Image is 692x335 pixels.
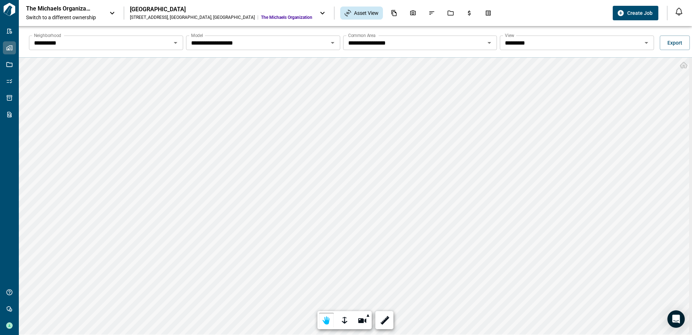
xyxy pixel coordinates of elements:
label: Neighborhood [34,32,61,38]
div: Jobs [443,7,458,19]
button: Create Job [613,6,658,20]
span: Switch to a different ownership [26,14,102,21]
div: [STREET_ADDRESS] , [GEOGRAPHIC_DATA] , [GEOGRAPHIC_DATA] [130,15,255,20]
label: Model [191,32,203,38]
button: Export [660,36,690,50]
label: View [505,32,514,38]
button: Open [641,38,651,48]
button: Open [328,38,338,48]
div: Budgets [462,7,477,19]
span: Export [667,39,682,46]
label: Common Area [348,32,376,38]
div: Documents [387,7,402,19]
div: Open Intercom Messenger [667,310,685,328]
div: Photos [405,7,421,19]
div: [GEOGRAPHIC_DATA] [130,6,312,13]
span: The Michaels Organization [261,15,312,20]
button: Open [170,38,181,48]
span: Create Job [627,9,653,17]
span: Asset View [354,9,379,17]
div: Issues & Info [424,7,439,19]
button: Open [484,38,494,48]
p: The Michaels Organization [26,5,91,12]
div: Asset View [340,7,383,20]
button: Open notification feed [673,6,685,17]
div: Takeoff Center [481,7,496,19]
